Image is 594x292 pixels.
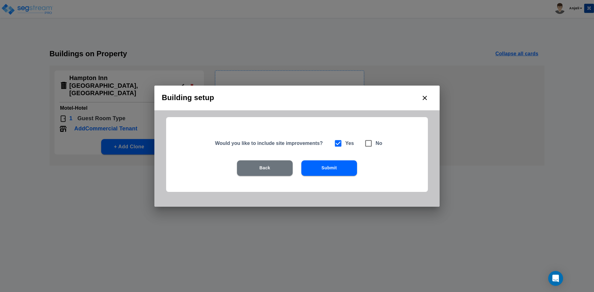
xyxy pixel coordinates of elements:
h2: Building setup [154,86,440,110]
button: close [417,91,432,105]
h5: Would you like to include site improvements? [215,140,326,146]
h6: Yes [345,139,354,148]
button: Submit [301,160,357,176]
div: Open Intercom Messenger [548,271,563,286]
button: Back [237,160,293,176]
h6: No [376,139,382,148]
